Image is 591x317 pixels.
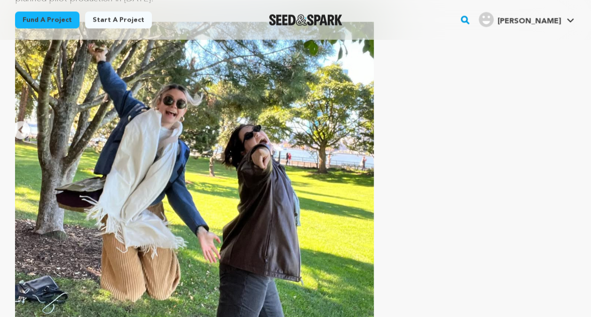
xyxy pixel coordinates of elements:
[269,14,343,25] a: Seed&Spark Homepage
[269,14,343,25] img: Seed&Spark Logo Dark Mode
[479,12,561,27] div: Adeline H.'s Profile
[15,11,79,28] a: Fund a project
[479,12,494,27] img: user.png
[477,10,576,27] a: Adeline H.'s Profile
[85,11,152,28] a: Start a project
[477,10,576,30] span: Adeline H.'s Profile
[497,17,561,25] span: [PERSON_NAME]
